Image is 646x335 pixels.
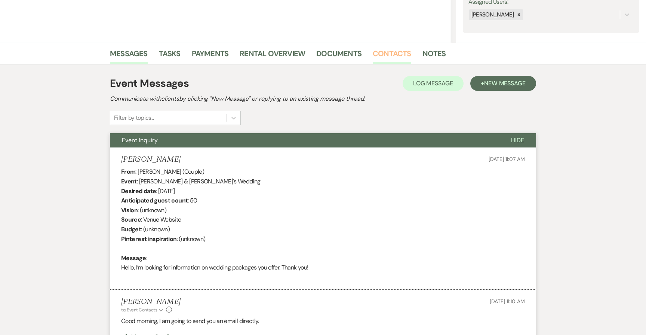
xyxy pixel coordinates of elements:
[121,297,181,307] h5: [PERSON_NAME]
[121,155,181,164] h5: [PERSON_NAME]
[121,225,141,233] b: Budget
[121,307,157,313] span: to: Event Contacts
[110,133,499,147] button: Event Inquiry
[121,307,164,313] button: to: Event Contacts
[316,48,362,64] a: Documents
[499,133,536,147] button: Hide
[114,113,154,122] div: Filter by topics...
[121,316,525,326] p: Good morning, I am going to send you an email directly.
[110,94,536,103] h2: Communicate with clients by clicking "New Message" or replying to an existing message thread.
[469,9,515,20] div: [PERSON_NAME]
[121,168,135,176] b: From
[110,48,148,64] a: Messages
[489,156,525,162] span: [DATE] 11:07 AM
[373,48,411,64] a: Contacts
[121,167,525,282] div: : [PERSON_NAME] (Couple) : [PERSON_NAME] & [PERSON_NAME]'s Wedding : [DATE] : 50 : (unknown) : Ve...
[121,216,141,223] b: Source
[121,206,138,214] b: Vision
[490,298,525,305] span: [DATE] 11:10 AM
[121,197,188,204] b: Anticipated guest count
[110,76,189,91] h1: Event Messages
[484,79,526,87] span: New Message
[121,235,177,243] b: Pinterest inspiration
[422,48,446,64] a: Notes
[122,136,158,144] span: Event Inquiry
[192,48,229,64] a: Payments
[413,79,453,87] span: Log Message
[240,48,305,64] a: Rental Overview
[470,76,536,91] button: +New Message
[121,177,137,185] b: Event
[159,48,181,64] a: Tasks
[403,76,464,91] button: Log Message
[121,187,156,195] b: Desired date
[511,136,524,144] span: Hide
[121,254,146,262] b: Message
